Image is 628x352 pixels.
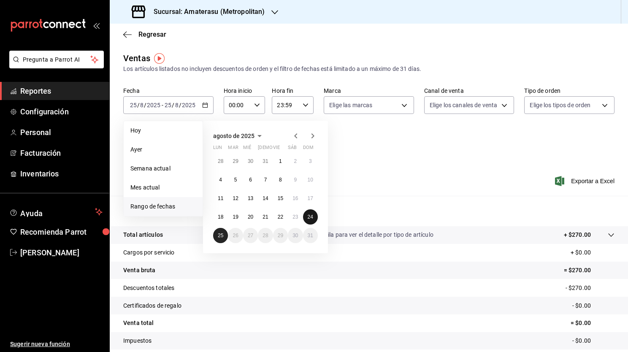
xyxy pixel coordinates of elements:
[144,102,146,108] span: /
[219,177,222,183] abbr: 4 de agosto de 2025
[288,145,297,154] abbr: sábado
[564,266,614,275] p: = $270.00
[243,191,258,206] button: 13 de agosto de 2025
[123,65,614,73] div: Los artículos listados no incluyen descuentos de orden y el filtro de fechas está limitado a un m...
[248,158,253,164] abbr: 30 de julio de 2025
[140,102,144,108] input: --
[288,228,303,243] button: 30 de agosto de 2025
[293,230,433,239] p: Da clic en la fila para ver el detalle por tipo de artículo
[303,228,318,243] button: 31 de agosto de 2025
[213,191,228,206] button: 11 de agosto de 2025
[279,158,282,164] abbr: 1 de agosto de 2025
[228,145,238,154] abbr: martes
[228,172,243,187] button: 5 de agosto de 2025
[123,301,181,310] p: Certificados de regalo
[279,177,282,183] abbr: 8 de agosto de 2025
[273,145,280,154] abbr: viernes
[213,228,228,243] button: 25 de agosto de 2025
[292,195,298,201] abbr: 16 de agosto de 2025
[20,168,103,179] span: Inventarios
[571,248,614,257] p: + $0.00
[572,336,614,345] p: - $0.00
[6,61,104,70] a: Pregunta a Parrot AI
[20,127,103,138] span: Personal
[273,172,288,187] button: 8 de agosto de 2025
[288,172,303,187] button: 9 de agosto de 2025
[243,172,258,187] button: 6 de agosto de 2025
[309,158,312,164] abbr: 3 de agosto de 2025
[218,233,223,238] abbr: 25 de agosto de 2025
[571,319,614,328] p: = $0.00
[164,102,172,108] input: --
[329,101,372,109] span: Elige las marcas
[213,209,228,225] button: 18 de agosto de 2025
[263,195,268,201] abbr: 14 de agosto de 2025
[258,172,273,187] button: 7 de agosto de 2025
[248,233,253,238] abbr: 27 de agosto de 2025
[294,158,297,164] abbr: 2 de agosto de 2025
[292,233,298,238] abbr: 30 de agosto de 2025
[278,233,283,238] abbr: 29 de agosto de 2025
[130,126,196,135] span: Hoy
[218,158,223,164] abbr: 28 de julio de 2025
[303,145,314,154] abbr: domingo
[10,340,103,349] span: Sugerir nueva función
[213,133,254,139] span: agosto de 2025
[147,7,265,17] h3: Sucursal: Amaterasu (Metropolitan)
[233,233,238,238] abbr: 26 de agosto de 2025
[273,209,288,225] button: 22 de agosto de 2025
[130,183,196,192] span: Mes actual
[303,172,318,187] button: 10 de agosto de 2025
[288,191,303,206] button: 16 de agosto de 2025
[278,195,283,201] abbr: 15 de agosto de 2025
[213,145,222,154] abbr: lunes
[272,88,314,94] label: Hora fin
[228,209,243,225] button: 19 de agosto de 2025
[123,206,614,216] p: Resumen
[324,88,414,94] label: Marca
[263,214,268,220] abbr: 21 de agosto de 2025
[20,226,103,238] span: Recomienda Parrot
[258,191,273,206] button: 14 de agosto de 2025
[263,233,268,238] abbr: 28 de agosto de 2025
[258,209,273,225] button: 21 de agosto de 2025
[292,214,298,220] abbr: 23 de agosto de 2025
[123,52,150,65] div: Ventas
[263,158,268,164] abbr: 31 de julio de 2025
[233,158,238,164] abbr: 29 de julio de 2025
[179,102,181,108] span: /
[123,266,155,275] p: Venta bruta
[123,30,166,38] button: Regresar
[218,195,223,201] abbr: 11 de agosto de 2025
[137,102,140,108] span: /
[162,102,163,108] span: -
[23,55,91,64] span: Pregunta a Parrot AI
[146,102,161,108] input: ----
[288,209,303,225] button: 23 de agosto de 2025
[123,88,214,94] label: Fecha
[234,177,237,183] abbr: 5 de agosto de 2025
[308,177,313,183] abbr: 10 de agosto de 2025
[123,284,174,292] p: Descuentos totales
[243,154,258,169] button: 30 de julio de 2025
[20,247,103,258] span: [PERSON_NAME]
[243,228,258,243] button: 27 de agosto de 2025
[294,177,297,183] abbr: 9 de agosto de 2025
[123,230,163,239] p: Total artículos
[233,214,238,220] abbr: 19 de agosto de 2025
[308,195,313,201] abbr: 17 de agosto de 2025
[213,154,228,169] button: 28 de julio de 2025
[566,284,614,292] p: - $270.00
[524,88,614,94] label: Tipo de orden
[557,176,614,186] button: Exportar a Excel
[233,195,238,201] abbr: 12 de agosto de 2025
[273,228,288,243] button: 29 de agosto de 2025
[273,154,288,169] button: 1 de agosto de 2025
[154,53,165,64] img: Tooltip marker
[172,102,174,108] span: /
[258,154,273,169] button: 31 de julio de 2025
[130,145,196,154] span: Ayer
[130,202,196,211] span: Rango de fechas
[303,191,318,206] button: 17 de agosto de 2025
[20,147,103,159] span: Facturación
